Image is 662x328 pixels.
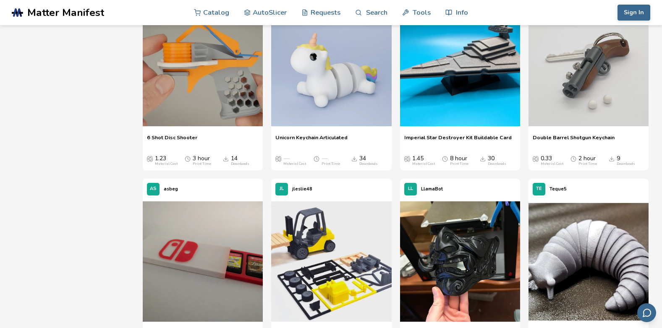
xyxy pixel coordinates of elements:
div: Print Time [450,162,468,166]
span: Matter Manifest [27,7,104,18]
div: Downloads [359,162,378,166]
span: Downloads [480,155,486,162]
span: Average Cost [404,155,410,162]
div: Print Time [322,162,340,166]
div: 1.23 [155,155,178,166]
span: JL [280,186,284,192]
span: Average Print Time [442,155,448,162]
div: 1.45 [412,155,435,166]
a: 6 Shot Disc Shooter [147,134,197,147]
span: Downloads [223,155,229,162]
div: 0.33 [541,155,563,166]
span: Average Cost [533,155,539,162]
div: 3 hour [193,155,211,166]
p: Teque5 [549,185,567,193]
span: AS [150,186,157,192]
div: 9 [617,155,635,166]
span: Average Cost [275,155,281,162]
span: Average Print Time [185,155,191,162]
span: TE [536,186,542,192]
span: — [283,155,289,162]
span: Average Cost [147,155,153,162]
div: 14 [231,155,249,166]
div: Print Time [578,162,597,166]
span: Downloads [351,155,357,162]
p: asbeg [164,185,178,193]
button: Sign In [618,5,650,21]
div: Downloads [617,162,635,166]
div: Material Cost [155,162,178,166]
div: 34 [359,155,378,166]
span: Downloads [609,155,615,162]
div: Material Cost [541,162,563,166]
p: jleslie48 [292,185,312,193]
span: Average Print Time [314,155,319,162]
div: 2 hour [578,155,597,166]
a: Unicorn Keychain Articulated [275,134,348,147]
div: Material Cost [412,162,435,166]
div: Print Time [193,162,211,166]
div: Material Cost [283,162,306,166]
div: 8 hour [450,155,468,166]
span: Average Print Time [570,155,576,162]
div: 30 [488,155,506,166]
span: — [322,155,327,162]
p: LlamaBot [421,185,443,193]
button: Send feedback via email [637,303,656,322]
a: Imperial Star Destroyer Kit Buildable Card [404,134,512,147]
span: LL [408,186,413,192]
a: Double Barrel Shotgun Keychain [533,134,615,147]
div: Downloads [488,162,506,166]
div: Downloads [231,162,249,166]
